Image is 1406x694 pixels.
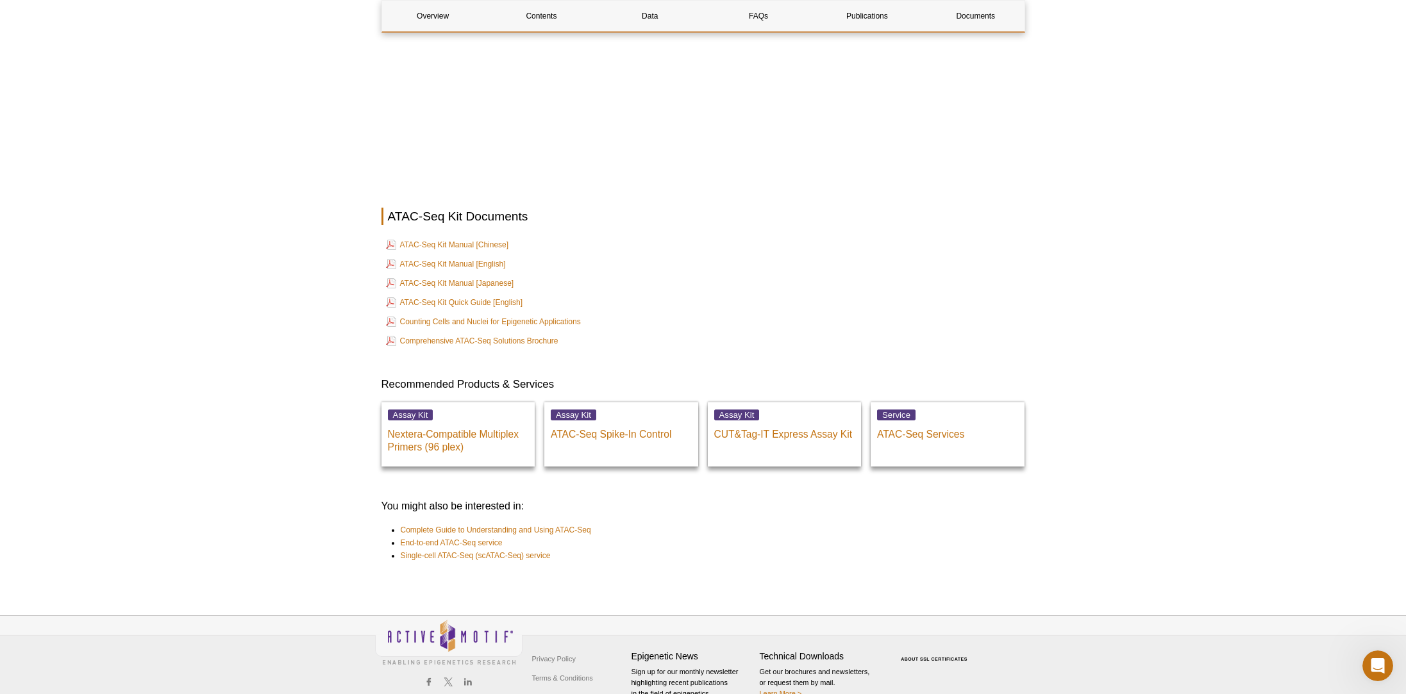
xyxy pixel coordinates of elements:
button: Gif picker [61,420,71,430]
h4: Epigenetic News [632,651,753,662]
h3: Recommended Products & Services [381,377,1025,392]
a: ATAC-Seq Kit Quick Guide [English] [386,295,523,310]
button: Send a message… [220,415,240,435]
a: FAQs [707,1,809,31]
div: Marc says… [10,94,246,232]
div: Marc says… [10,338,246,414]
a: Complete Guide to Understanding and Using ATAC-Seq [401,524,591,536]
h3: You might also be interested in: [381,499,1025,514]
button: Home [201,5,225,29]
div: Yes, we expect to see a final concentration ~1-30 ng/ul [10,296,210,336]
a: Terms & Conditions [529,668,596,688]
a: ATAC-Seq Kit Manual [English] [386,256,506,272]
a: Contents [490,1,592,31]
a: Service ATAC-Seq Services [871,402,1025,467]
div: Marc says… [10,296,246,338]
span: Assay Kit [714,409,760,420]
a: Single-cell ATAC-Seq (scATAC-Seq) service [401,549,551,562]
img: Profile image for Marc [37,7,57,28]
div: Hello! [199,56,246,84]
a: Comprehensive ATAC-Seq Solutions Brochure [386,333,558,349]
span: Assay Kit [551,409,596,420]
div: Yes in one of the [PERSON_NAME] papers a qPCR step was used to determine the number of qPCR cycle... [21,101,200,214]
div: Got it! So 10 cycles are usually good enough to generate enough materials for the sequencing? [56,240,236,278]
table: Click to Verify - This site chose Symantec SSL for secure e-commerce and confidential communicati... [888,638,984,666]
button: Upload attachment [20,420,30,430]
h4: Technical Downloads [760,651,882,662]
p: CUT&Tag-IT Express Assay Kit [714,422,855,441]
a: Counting Cells and Nuclei for Epigenetic Applications [386,314,581,329]
p: ATAC-Seq Spike-In Control [551,422,692,441]
div: user says… [10,56,246,94]
div: Feel free to send us your library trace report for assessment before sequencing[PERSON_NAME] • 40... [10,338,210,391]
p: ATAC-Seq Services [877,422,1018,441]
iframe: Intercom live chat [1362,650,1393,681]
textarea: Message… [11,393,246,415]
p: Nextera-Compatible Multiplex Primers (96 plex) [388,422,529,454]
a: Assay Kit ATAC-Seq Spike-In Control [544,402,698,467]
a: Privacy Policy [529,649,579,668]
button: Start recording [81,420,92,430]
div: user says… [10,233,246,296]
button: go back [8,5,33,29]
a: Overview [382,1,484,31]
button: Emoji picker [40,420,51,430]
div: Marc says… [10,17,246,56]
a: ABOUT SSL CERTIFICATES [901,657,967,661]
a: Publications [816,1,918,31]
h1: [PERSON_NAME] [62,6,146,16]
div: Hello! [210,63,236,76]
div: Yes in one of the [PERSON_NAME] papers a qPCR step was used to determine the number of qPCR cycle... [10,94,210,222]
div: Close [225,5,248,28]
a: End-to-end ATAC-Seq service [401,536,503,549]
a: Assay Kit Nextera-Compatible Multiplex Primers (96 plex) [381,402,535,467]
a: ATAC-Seq Kit Manual [Japanese] [386,276,514,291]
div: Feel free to send us your library trace report for assessment before sequencing [21,345,200,383]
p: Active 30m ago [62,16,128,29]
a: Assay Kit CUT&Tag-IT Express Assay Kit [708,402,862,467]
div: Yes, we expect to see a final concentration ~1-30 ng/ul [21,304,200,329]
a: Data [599,1,701,31]
a: ATAC-Seq Kit Manual [Chinese] [386,237,509,252]
div: Got it! So 10 cycles are usually good enough to generate enough materials for the sequencing? [46,233,246,286]
h2: ATAC-Seq Kit Documents [381,208,1025,225]
span: Assay Kit [388,409,433,420]
a: Documents [925,1,1026,31]
img: Active Motif, [375,616,523,668]
span: Service [877,409,916,420]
